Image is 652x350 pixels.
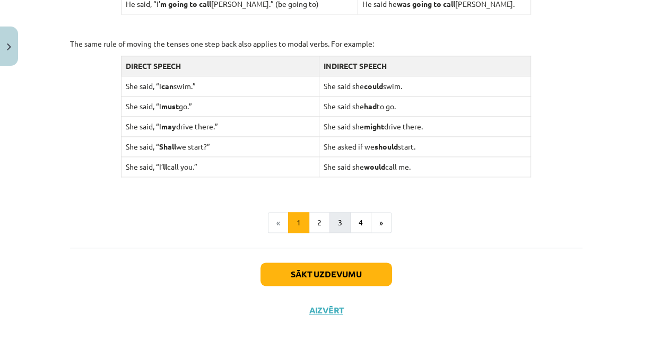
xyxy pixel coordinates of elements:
nav: Page navigation example [70,212,583,233]
td: She said, “I’ call you.” [121,156,319,177]
strong: may [161,121,176,131]
button: Aizvērt [306,305,346,316]
td: She said she to go. [319,96,531,116]
strong: can [161,81,173,91]
img: icon-close-lesson-0947bae3869378f0d4975bcd49f059093ad1ed9edebbc8119c70593378902aed.svg [7,43,11,50]
strong: should [375,142,398,151]
button: » [371,212,392,233]
strong: Shall [159,142,176,151]
strong: had [364,101,377,111]
td: INDIRECT SPEECH [319,56,531,76]
button: 1 [288,212,309,233]
td: DIRECT SPEECH [121,56,319,76]
strong: might [364,121,384,131]
strong: could [364,81,383,91]
strong: must [161,101,179,111]
button: 3 [329,212,351,233]
p: The same rule of moving the tenses one step back also applies to modal verbs. For example: [70,38,583,49]
td: She said, “ we start?” [121,136,319,156]
td: She said, “I swim.” [121,76,319,96]
td: She said, “I go.” [121,96,319,116]
td: She said she call me. [319,156,531,177]
button: Sākt uzdevumu [260,262,392,286]
td: She asked if we start. [319,136,531,156]
td: She said she swim. [319,76,531,96]
button: 2 [309,212,330,233]
strong: ll [163,162,167,171]
strong: would [364,162,385,171]
td: She said, “I drive there.” [121,116,319,136]
td: She said she drive there. [319,116,531,136]
button: 4 [350,212,371,233]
